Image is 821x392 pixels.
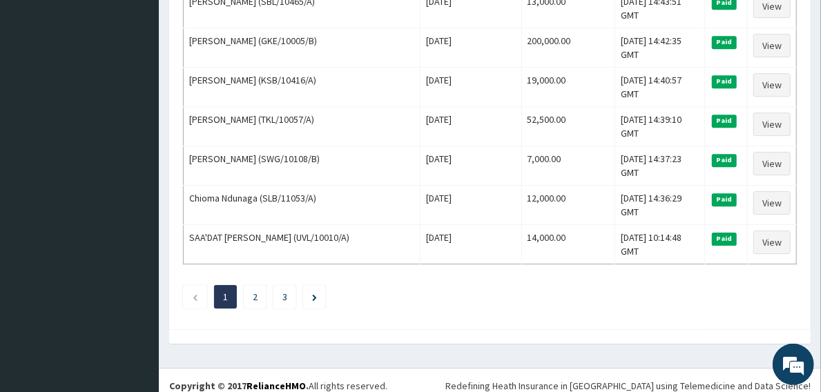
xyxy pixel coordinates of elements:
[615,146,705,186] td: [DATE] 14:37:23 GMT
[247,380,306,392] a: RelianceHMO
[753,112,791,136] a: View
[615,186,705,225] td: [DATE] 14:36:29 GMT
[521,225,615,264] td: 14,000.00
[521,146,615,186] td: 7,000.00
[7,253,263,301] textarea: Type your message and hit 'Enter'
[421,225,521,264] td: [DATE]
[615,225,705,264] td: [DATE] 10:14:48 GMT
[80,112,191,251] span: We're online!
[753,73,791,97] a: View
[712,154,737,166] span: Paid
[753,152,791,175] a: View
[712,36,737,48] span: Paid
[184,146,421,186] td: [PERSON_NAME] (SWG/10108/B)
[712,115,737,127] span: Paid
[615,68,705,107] td: [DATE] 14:40:57 GMT
[184,107,421,146] td: [PERSON_NAME] (TKL/10057/A)
[615,107,705,146] td: [DATE] 14:39:10 GMT
[184,225,421,264] td: SAA'DAT [PERSON_NAME] (UVL/10010/A)
[521,186,615,225] td: 12,000.00
[712,233,737,245] span: Paid
[421,146,521,186] td: [DATE]
[521,107,615,146] td: 52,500.00
[421,107,521,146] td: [DATE]
[712,75,737,88] span: Paid
[753,34,791,57] a: View
[226,7,260,40] div: Minimize live chat window
[753,191,791,215] a: View
[712,193,737,206] span: Paid
[184,68,421,107] td: [PERSON_NAME] (KSB/10416/A)
[421,28,521,68] td: [DATE]
[184,186,421,225] td: Chioma Ndunaga (SLB/11053/A)
[421,68,521,107] td: [DATE]
[184,28,421,68] td: [PERSON_NAME] (GKE/10005/B)
[615,28,705,68] td: [DATE] 14:42:35 GMT
[169,380,309,392] strong: Copyright © 2017 .
[282,291,287,303] a: Page 3
[192,291,198,303] a: Previous page
[753,231,791,254] a: View
[521,68,615,107] td: 19,000.00
[223,291,228,303] a: Page 1 is your current page
[26,69,56,104] img: d_794563401_company_1708531726252_794563401
[521,28,615,68] td: 200,000.00
[72,77,232,95] div: Chat with us now
[312,291,317,303] a: Next page
[421,186,521,225] td: [DATE]
[253,291,258,303] a: Page 2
